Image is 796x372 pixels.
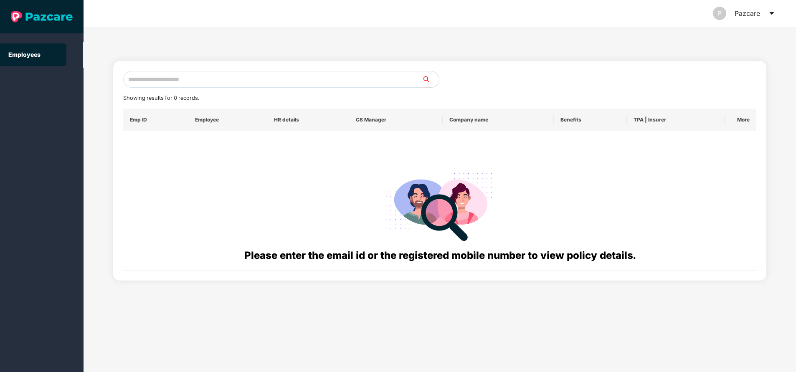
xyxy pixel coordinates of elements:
[349,109,443,131] th: CS Manager
[188,109,268,131] th: Employee
[380,163,500,248] img: svg+xml;base64,PHN2ZyB4bWxucz0iaHR0cDovL3d3dy53My5vcmcvMjAwMC9zdmciIHdpZHRoPSIyODgiIGhlaWdodD0iMj...
[267,109,349,131] th: HR details
[422,76,439,83] span: search
[123,109,188,131] th: Emp ID
[725,109,756,131] th: More
[554,109,627,131] th: Benefits
[8,51,41,58] a: Employees
[123,95,199,101] span: Showing results for 0 records.
[244,249,636,261] span: Please enter the email id or the registered mobile number to view policy details.
[768,10,775,17] span: caret-down
[443,109,554,131] th: Company name
[718,7,722,20] span: P
[627,109,725,131] th: TPA | Insurer
[422,71,439,88] button: search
